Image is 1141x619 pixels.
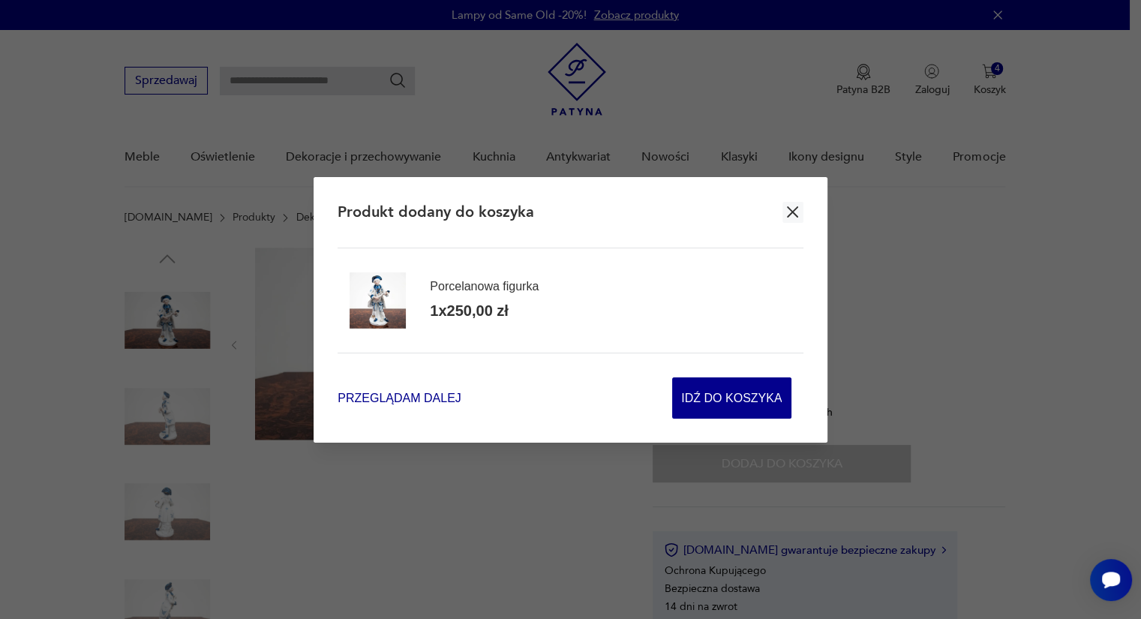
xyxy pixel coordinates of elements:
[430,280,539,293] div: Porcelanowa figurka
[681,378,782,418] span: Idź do koszyka
[430,301,509,321] div: 1 x 250,00 zł
[1090,559,1132,601] iframe: Smartsupp widget button
[350,272,406,329] img: Zdjęcie produktu
[672,377,791,419] button: Idź do koszyka
[338,202,534,222] h2: Produkt dodany do koszyka
[338,389,461,407] button: Przeglądam dalej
